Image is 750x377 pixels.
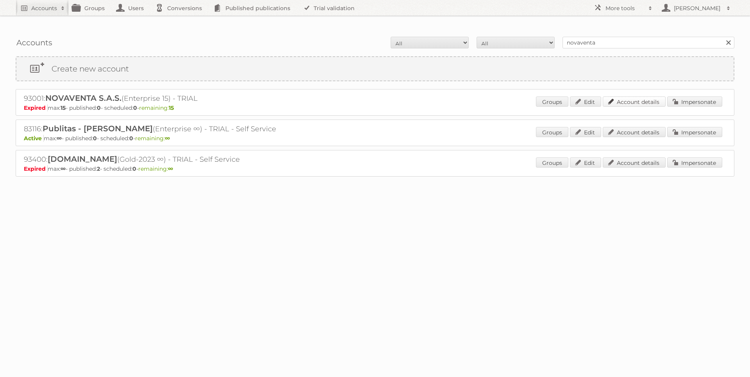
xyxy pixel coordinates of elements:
[24,165,48,172] span: Expired
[48,154,117,164] span: [DOMAIN_NAME]
[16,57,734,80] a: Create new account
[43,124,153,133] span: Publitas - [PERSON_NAME]
[24,124,297,134] h2: 83116: (Enterprise ∞) - TRIAL - Self Service
[133,104,137,111] strong: 0
[667,157,722,168] a: Impersonate
[169,104,174,111] strong: 15
[97,165,100,172] strong: 2
[570,157,601,168] a: Edit
[93,135,97,142] strong: 0
[24,154,297,164] h2: 93400: (Gold-2023 ∞) - TRIAL - Self Service
[24,135,44,142] span: Active
[603,96,666,107] a: Account details
[57,135,62,142] strong: ∞
[536,96,568,107] a: Groups
[24,93,297,104] h2: 93001: (Enterprise 15) - TRIAL
[536,157,568,168] a: Groups
[168,165,173,172] strong: ∞
[24,104,48,111] span: Expired
[135,135,170,142] span: remaining:
[61,165,66,172] strong: ∞
[31,4,57,12] h2: Accounts
[667,96,722,107] a: Impersonate
[667,127,722,137] a: Impersonate
[139,104,174,111] span: remaining:
[536,127,568,137] a: Groups
[24,104,726,111] p: max: - published: - scheduled: -
[132,165,136,172] strong: 0
[603,127,666,137] a: Account details
[24,135,726,142] p: max: - published: - scheduled: -
[97,104,101,111] strong: 0
[129,135,133,142] strong: 0
[603,157,666,168] a: Account details
[61,104,66,111] strong: 15
[570,96,601,107] a: Edit
[138,165,173,172] span: remaining:
[570,127,601,137] a: Edit
[45,93,121,103] span: NOVAVENTA S.A.S.
[605,4,645,12] h2: More tools
[672,4,723,12] h2: [PERSON_NAME]
[165,135,170,142] strong: ∞
[24,165,726,172] p: max: - published: - scheduled: -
